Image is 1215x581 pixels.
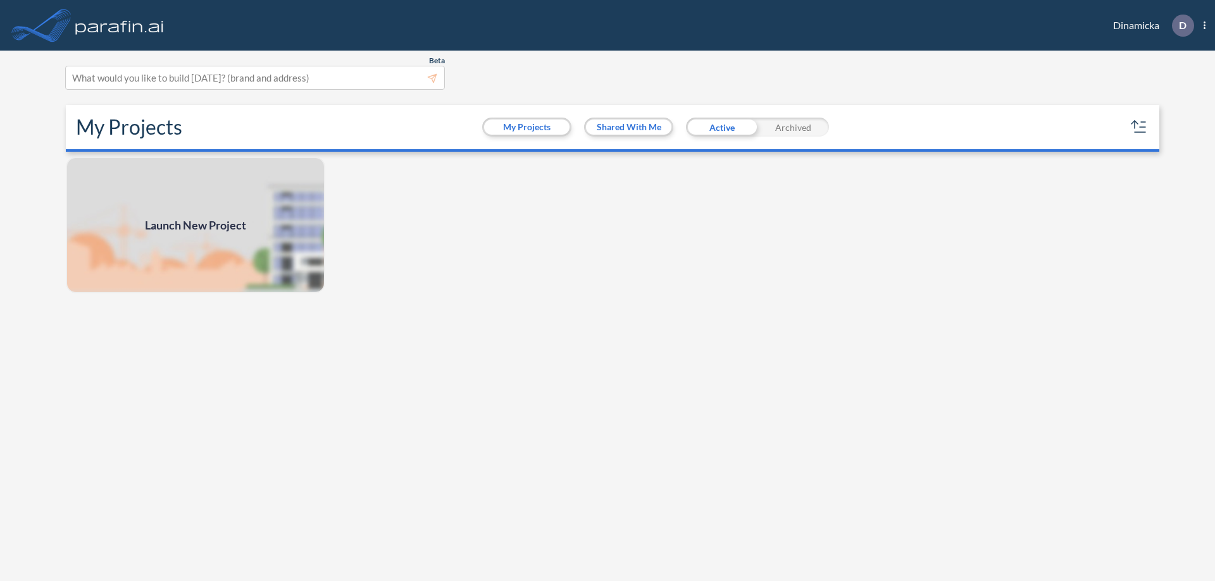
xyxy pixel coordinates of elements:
[1129,117,1149,137] button: sort
[66,157,325,293] img: add
[76,115,182,139] h2: My Projects
[586,119,671,135] button: Shared With Me
[1094,15,1206,37] div: Dinamicka
[757,118,829,137] div: Archived
[429,56,445,66] span: Beta
[73,13,166,38] img: logo
[1179,20,1187,31] p: D
[686,118,757,137] div: Active
[66,157,325,293] a: Launch New Project
[484,119,570,135] button: My Projects
[145,217,246,234] span: Launch New Project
